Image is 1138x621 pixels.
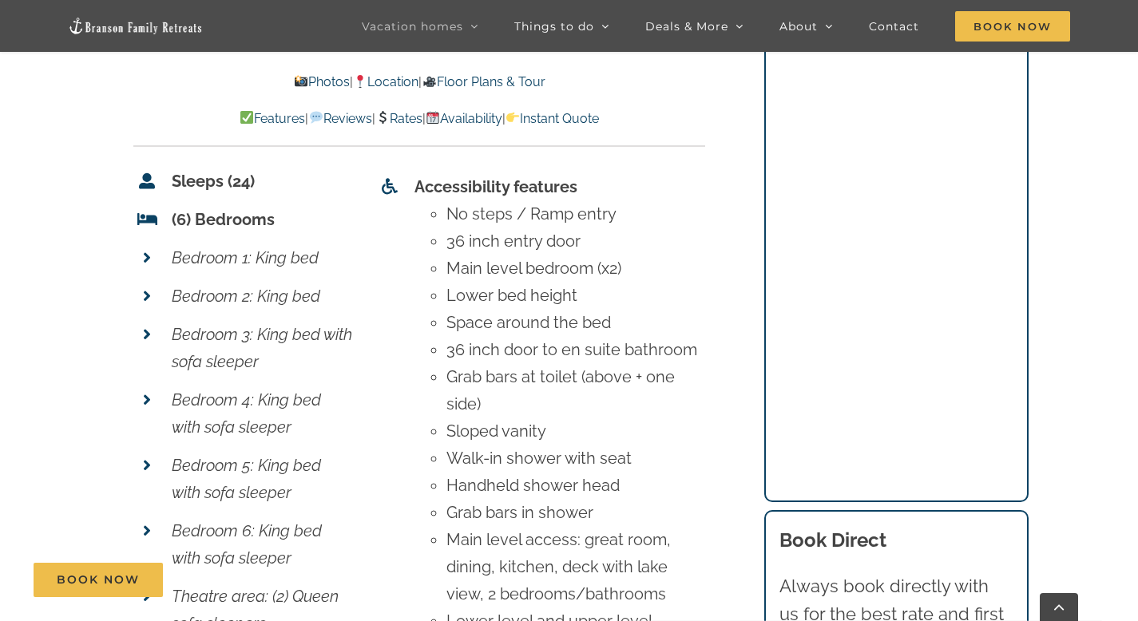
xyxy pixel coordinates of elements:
span: Book Now [955,11,1070,42]
li: Handheld shower head [446,472,705,499]
strong: Sleeps (24) [172,172,255,191]
span: Deals & More [645,21,728,32]
a: Reviews [308,111,371,126]
li: No steps / Ramp entry [446,200,705,227]
em: Bedroom 1: King bed [172,248,319,267]
p: | | [133,72,705,93]
img: 👉 [506,111,519,124]
a: Rates [375,111,422,126]
b: Book Direct [779,528,886,552]
img: Branson Family Retreats Logo [68,17,204,35]
em: Bedroom 3: King bed with sofa sleeper [172,325,352,371]
li: 36 inch entry door [446,227,705,255]
img: 💬 [310,111,323,124]
em: Bedroom 2: King bed [172,287,320,306]
a: Instant Quote [506,111,599,126]
li: Walk-in shower with seat [446,445,705,472]
li: Space around the bed [446,309,705,336]
li: Grab bars in shower [446,499,705,526]
a: Availability [426,111,502,126]
em: Bedroom 5: King bed with sofa sleeper [172,456,321,502]
li: Main level bedroom (x2) [446,255,705,282]
img: 💲 [376,111,389,124]
img: 📆 [426,111,439,124]
img: ✅ [240,111,253,124]
li: Grab bars at toilet (above + one side) [446,363,705,417]
span: Contact [869,21,919,32]
span: About [779,21,818,32]
a: Book Now [34,563,163,597]
p: | | | | [133,109,705,129]
em: Bedroom 4: King bed with sofa sleeper [172,390,321,437]
span: Book Now [57,573,140,587]
li: Main level access: great room, dining, kitchen, deck with lake view, 2 bedrooms/bathrooms [446,526,705,607]
strong: (6) Bedrooms [172,210,275,229]
span: Vacation homes [362,21,463,32]
img: 🎥 [423,75,436,88]
li: 36 inch door to en suite bathroom [446,336,705,363]
img: 📸 [295,75,307,88]
em: Bedroom 6: King bed with sofa sleeper [172,521,322,568]
li: Sloped vanity [446,417,705,445]
strong: Accessibility features [414,177,577,196]
a: Floor Plans & Tour [422,74,545,89]
a: Features [240,111,305,126]
a: Photos [294,74,350,89]
li: Lower bed height [446,282,705,309]
img: 📍 [354,75,367,88]
span: Things to do [514,21,594,32]
a: Location [353,74,418,89]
